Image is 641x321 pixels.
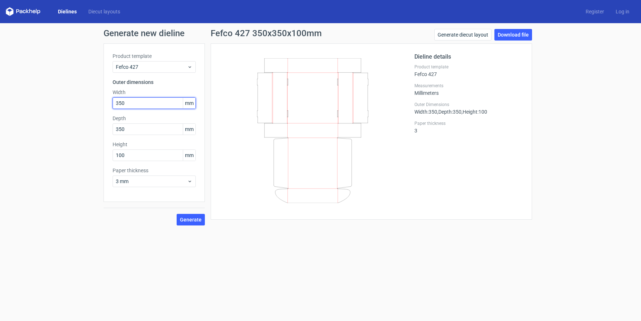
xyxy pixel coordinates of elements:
span: mm [183,150,195,161]
div: 3 [414,121,523,134]
a: Log in [610,8,635,15]
label: Paper thickness [113,167,196,174]
button: Generate [177,214,205,225]
label: Height [113,141,196,148]
a: Generate diecut layout [434,29,492,41]
h1: Generate new dieline [104,29,538,38]
label: Paper thickness [414,121,523,126]
label: Product template [113,52,196,60]
h1: Fefco 427 350x350x100mm [211,29,322,38]
span: Generate [180,217,202,222]
span: mm [183,98,195,109]
a: Download file [494,29,532,41]
a: Dielines [52,8,83,15]
h3: Outer dimensions [113,79,196,86]
span: , Depth : 350 [437,109,461,115]
label: Depth [113,115,196,122]
label: Width [113,89,196,96]
a: Diecut layouts [83,8,126,15]
label: Outer Dimensions [414,102,523,107]
div: Fefco 427 [414,64,523,77]
label: Measurements [414,83,523,89]
span: 3 mm [116,178,187,185]
span: mm [183,124,195,135]
span: Width : 350 [414,109,437,115]
h2: Dieline details [414,52,523,61]
label: Product template [414,64,523,70]
span: Fefco 427 [116,63,187,71]
a: Register [580,8,610,15]
span: , Height : 100 [461,109,487,115]
div: Millimeters [414,83,523,96]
